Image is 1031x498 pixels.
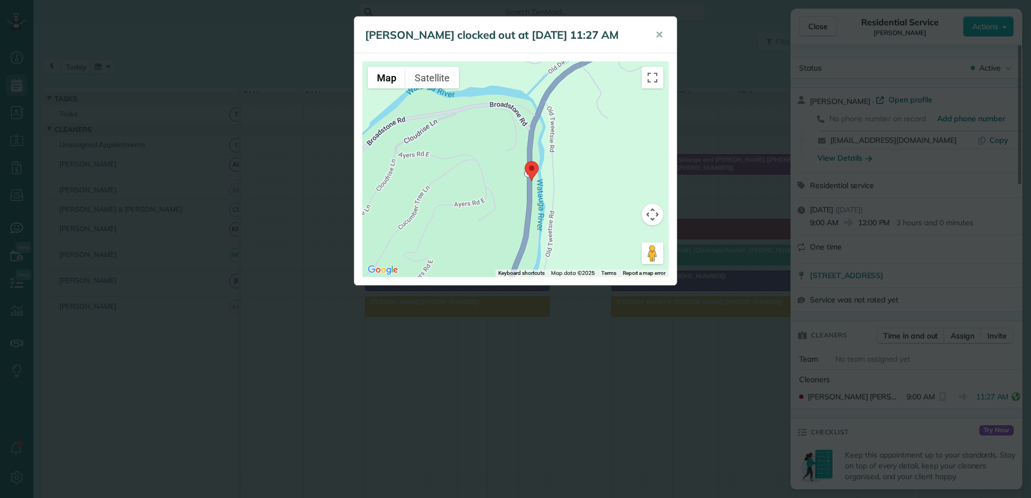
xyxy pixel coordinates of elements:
a: Terms (opens in new tab) [601,270,616,276]
button: Show satellite imagery [405,67,459,88]
button: Toggle fullscreen view [642,67,663,88]
button: Drag Pegman onto the map to open Street View [642,243,663,264]
span: Map data ©2025 [551,269,594,276]
a: Report a map error [623,270,665,276]
a: Open this area in Google Maps (opens a new window) [365,263,401,277]
button: Keyboard shortcuts [498,269,545,277]
h5: [PERSON_NAME] clocked out at [DATE] 11:27 AM [365,27,640,43]
button: Map camera controls [642,204,663,225]
img: Google [365,263,401,277]
button: Show street map [368,67,405,88]
span: ✕ [655,29,663,41]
